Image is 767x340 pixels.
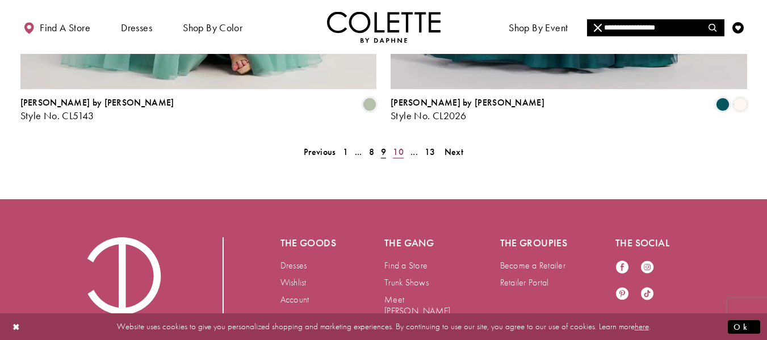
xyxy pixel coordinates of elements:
[730,11,747,43] a: Check Wishlist
[300,144,339,160] a: Prev Page
[304,146,336,158] span: Previous
[82,319,685,334] p: Website uses cookies to give you personalized shopping and marketing experiences. By continuing t...
[391,109,466,122] span: Style No. CL2026
[407,144,421,160] a: ...
[20,98,174,121] div: Colette by Daphne Style No. CL5143
[384,259,427,271] a: Find a Store
[389,144,407,160] a: 10
[500,276,549,288] a: Retailer Portal
[421,144,439,160] a: 13
[509,22,568,33] span: Shop By Event
[351,144,366,160] a: ...
[363,98,376,111] i: Sage
[384,293,450,317] a: Meet [PERSON_NAME]
[635,321,649,332] a: here
[384,276,429,288] a: Trunk Shows
[728,320,760,334] button: Submit Dialog
[327,11,441,43] img: Colette by Daphne
[20,109,94,122] span: Style No. CL5143
[280,259,307,271] a: Dresses
[369,146,374,158] span: 8
[118,11,155,43] span: Dresses
[640,260,654,275] a: Visit our Instagram - Opens in new tab
[343,146,348,158] span: 1
[384,237,455,249] h5: The gang
[393,146,404,158] span: 10
[615,237,686,249] h5: The social
[640,287,654,302] a: Visit our TikTok - Opens in new tab
[7,317,26,337] button: Close Dialog
[615,260,629,275] a: Visit our Facebook - Opens in new tab
[355,146,362,158] span: ...
[445,146,463,158] span: Next
[610,254,671,308] ul: Follow us
[615,287,629,302] a: Visit our Pinterest - Opens in new tab
[280,276,307,288] a: Wishlist
[734,98,747,111] i: Diamond White
[391,96,544,108] span: [PERSON_NAME] by [PERSON_NAME]
[366,144,378,160] a: 8
[596,11,680,43] a: Meet the designer
[716,98,730,111] i: Spruce
[500,259,565,271] a: Become a Retailer
[587,19,609,36] button: Close Search
[340,144,351,160] a: 1
[121,22,152,33] span: Dresses
[441,144,467,160] a: Next Page
[20,96,174,108] span: [PERSON_NAME] by [PERSON_NAME]
[500,237,571,249] h5: The groupies
[180,11,245,43] span: Shop by color
[327,11,441,43] a: Visit Home Page
[183,22,242,33] span: Shop by color
[40,22,90,33] span: Find a store
[587,19,724,36] input: Search
[506,11,571,43] span: Shop By Event
[280,293,309,305] a: Account
[702,19,724,36] button: Submit Search
[20,11,93,43] a: Find a store
[705,11,722,43] a: Toggle search
[410,146,418,158] span: ...
[587,19,724,36] div: Search form
[381,146,386,158] span: 9
[280,237,340,249] h5: The goods
[425,146,435,158] span: 13
[391,98,544,121] div: Colette by Daphne Style No. CL2026
[378,144,389,160] span: Current page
